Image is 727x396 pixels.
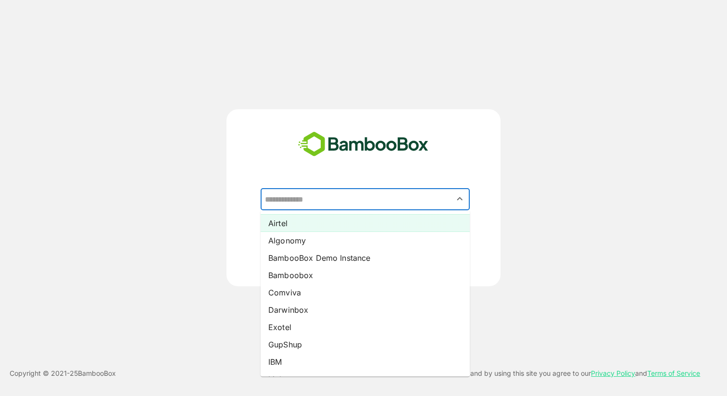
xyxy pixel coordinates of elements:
[261,370,470,388] li: Lightstorm
[591,369,635,377] a: Privacy Policy
[261,301,470,319] li: Darwinbox
[261,336,470,353] li: GupShup
[261,267,470,284] li: Bamboobox
[453,192,466,205] button: Close
[293,128,434,160] img: bamboobox
[261,215,470,232] li: Airtel
[647,369,700,377] a: Terms of Service
[261,232,470,249] li: Algonomy
[261,249,470,267] li: BambooBox Demo Instance
[261,284,470,301] li: Comviva
[400,368,700,379] p: This site uses cookies and by using this site you agree to our and
[10,368,116,379] p: Copyright © 2021- 25 BambooBox
[261,319,470,336] li: Exotel
[261,353,470,370] li: IBM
